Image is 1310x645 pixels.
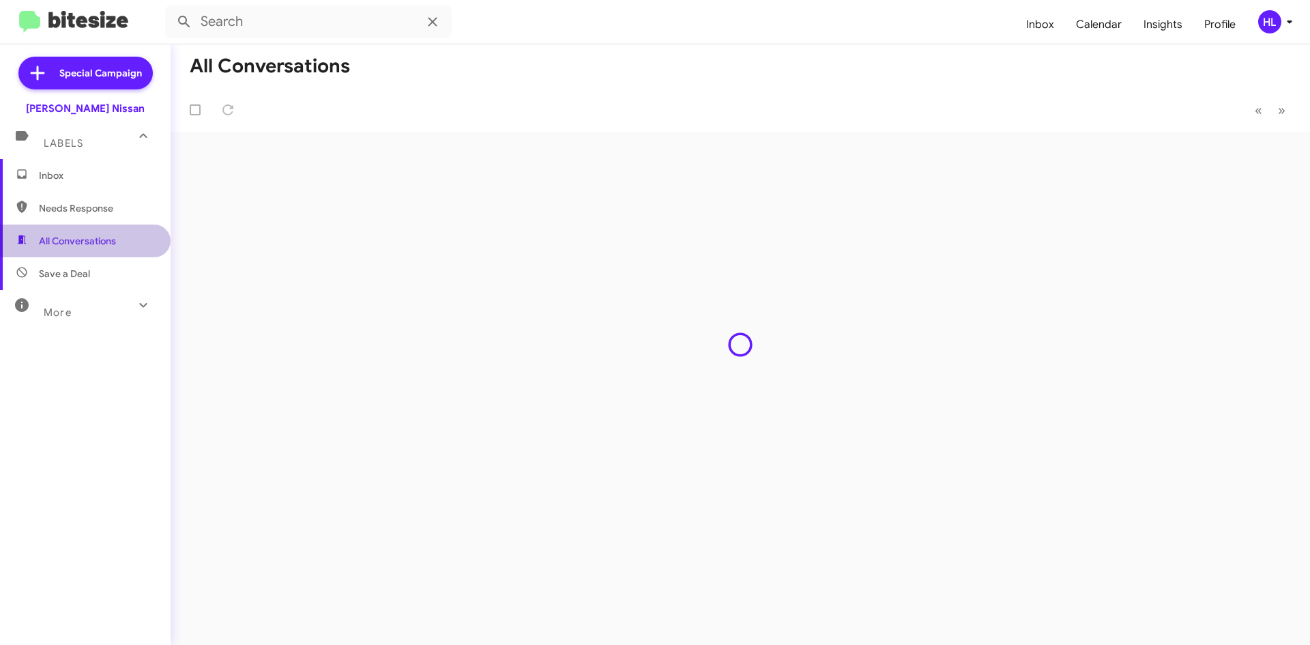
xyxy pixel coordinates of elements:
a: Inbox [1015,5,1065,44]
a: Profile [1193,5,1247,44]
a: Special Campaign [18,57,153,89]
div: [PERSON_NAME] Nissan [26,102,145,115]
a: Calendar [1065,5,1133,44]
nav: Page navigation example [1247,96,1294,124]
h1: All Conversations [190,55,350,77]
a: Insights [1133,5,1193,44]
span: Special Campaign [59,66,142,80]
span: « [1255,102,1262,119]
span: More [44,306,72,319]
input: Search [165,5,452,38]
button: HL [1247,10,1295,33]
span: Inbox [39,169,155,182]
button: Next [1270,96,1294,124]
span: Needs Response [39,201,155,215]
span: Save a Deal [39,267,90,281]
span: All Conversations [39,234,116,248]
span: Labels [44,137,83,149]
div: HL [1258,10,1281,33]
span: » [1278,102,1285,119]
button: Previous [1247,96,1270,124]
